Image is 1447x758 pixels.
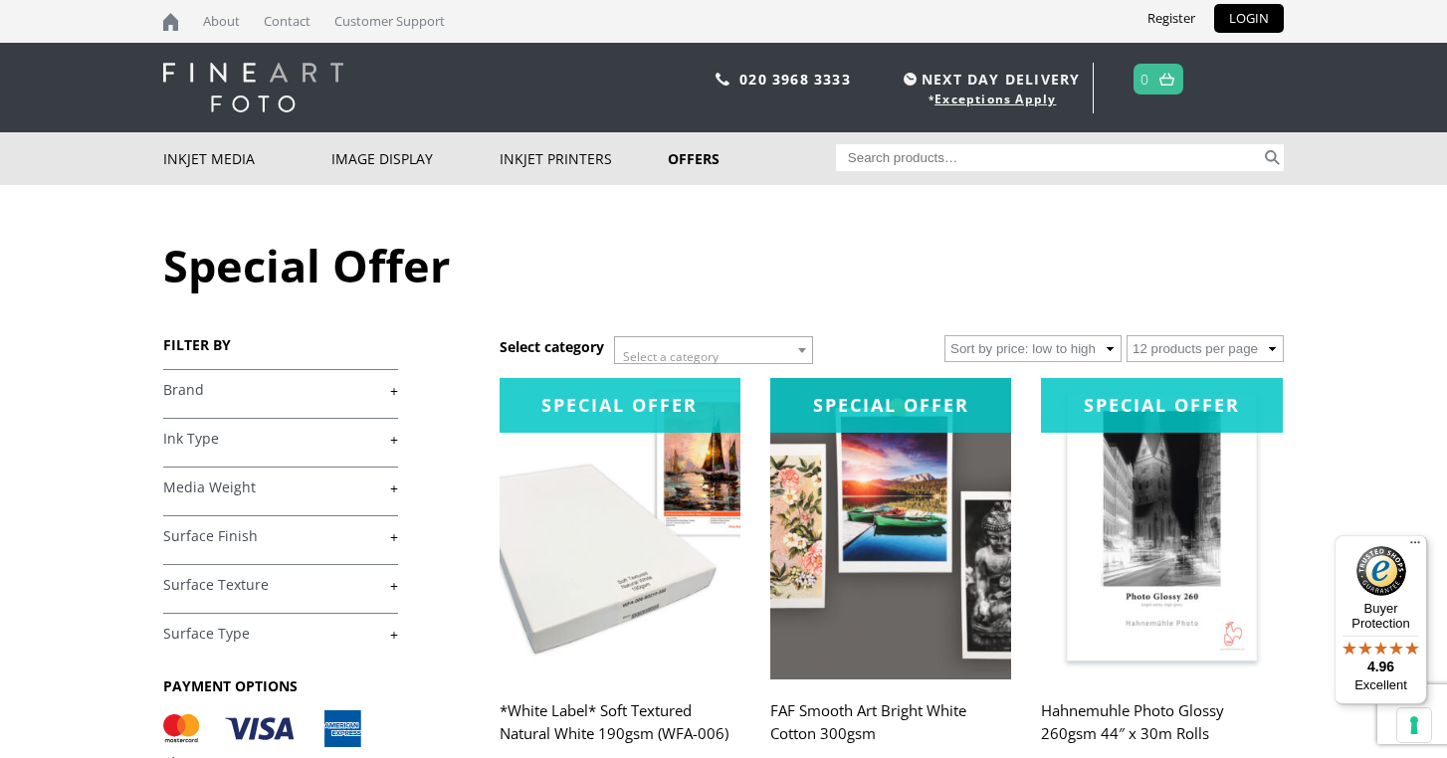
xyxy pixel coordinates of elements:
[163,676,398,695] h3: PAYMENT OPTIONS
[331,132,500,185] a: Image Display
[163,613,398,653] h4: Surface Type
[163,478,398,497] a: +
[1261,144,1284,171] button: Search
[1214,4,1284,33] a: LOGIN
[1133,4,1210,33] a: Register
[163,235,1284,295] h1: Special Offer
[1041,378,1282,433] div: Special Offer
[668,132,836,185] a: Offers
[770,378,1011,679] img: FAF Smooth Art Bright White Cotton 300gsm
[163,418,398,458] h4: Ink Type
[1335,535,1427,704] button: Trusted Shops TrustmarkBuyer Protection4.96Excellent
[163,369,398,409] h4: Brand
[944,335,1122,362] select: Shop order
[899,68,1080,91] span: NEXT DAY DELIVERY
[904,73,917,86] img: time.svg
[500,337,604,356] h3: Select category
[163,430,398,449] a: +
[934,91,1056,107] a: Exceptions Apply
[163,576,398,595] a: +
[716,73,729,86] img: phone.svg
[1397,708,1431,742] button: Your consent preferences for tracking technologies
[163,625,398,644] a: +
[1335,601,1427,631] p: Buyer Protection
[163,527,398,546] a: +
[163,335,398,354] h3: FILTER BY
[163,63,343,112] img: logo-white.svg
[770,378,1011,433] div: Special Offer
[1367,659,1394,674] span: 4.96
[163,132,331,185] a: Inkjet Media
[500,132,668,185] a: Inkjet Printers
[1356,546,1406,596] img: Trusted Shops Trustmark
[163,515,398,555] h4: Surface Finish
[1403,535,1427,559] button: Menu
[1140,65,1149,94] a: 0
[623,348,719,365] span: Select a category
[1335,677,1427,693] p: Excellent
[163,564,398,604] h4: Surface Texture
[1159,73,1174,86] img: basket.svg
[500,378,740,433] div: Special Offer
[163,467,398,506] h4: Media Weight
[1041,378,1282,679] img: Hahnemuhle Photo Glossy 260gsm 44" x 30m Rolls
[500,378,740,679] img: *White Label* Soft Textured Natural White 190gsm (WFA-006)
[836,144,1262,171] input: Search products…
[163,381,398,400] a: +
[739,70,851,89] a: 020 3968 3333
